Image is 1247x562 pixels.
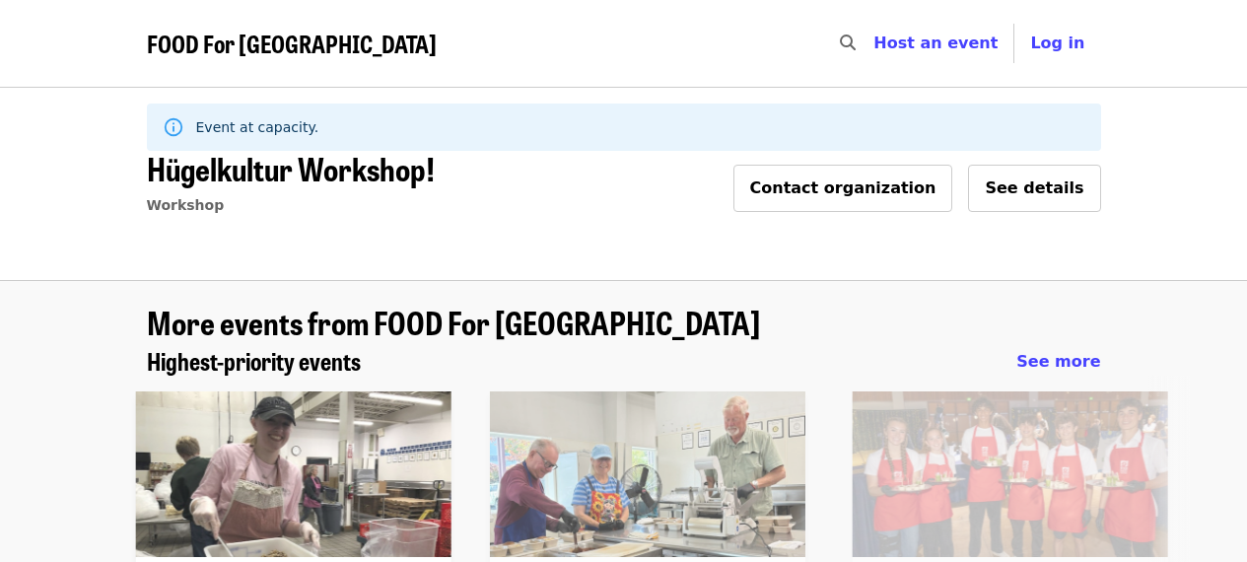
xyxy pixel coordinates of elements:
button: Log in [1014,24,1100,63]
a: Workshop [147,197,225,213]
a: See more [1016,350,1100,374]
input: Search [867,20,883,67]
span: Hügelkultur Workshop! [147,145,435,191]
i: search icon [840,34,856,52]
a: Host an event [873,34,998,52]
span: Event at capacity. [196,119,319,135]
img: Meals on Wheels Kitchen Server - October organized by FOOD For Lane County [489,391,804,557]
span: See more [1016,352,1100,371]
button: Contact organization [733,165,953,212]
button: See details [968,165,1100,212]
span: More events from FOOD For [GEOGRAPHIC_DATA] [147,299,760,345]
a: FOOD For [GEOGRAPHIC_DATA] [147,30,437,58]
span: See details [985,178,1083,197]
span: FOOD For [GEOGRAPHIC_DATA] [147,26,437,60]
span: Contact organization [750,178,936,197]
img: Food Rescue Express - October organized by FOOD For Lane County [135,391,450,557]
div: Highest-priority events [131,347,1117,376]
a: Highest-priority events [147,347,361,376]
img: 2025 Empty Bowls Dinner & Auction Volunteers organized by FOOD For Lane County [852,391,1167,557]
span: Log in [1030,34,1084,52]
span: Highest-priority events [147,343,361,378]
